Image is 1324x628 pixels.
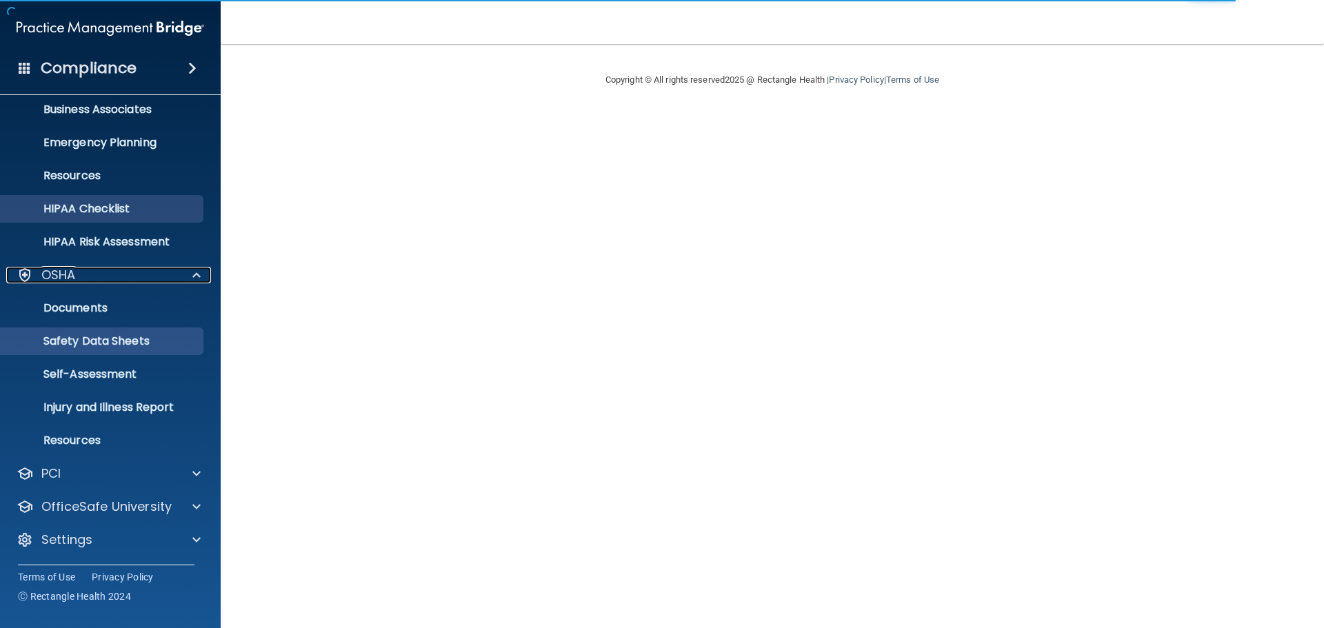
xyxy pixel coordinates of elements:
p: Settings [41,531,92,548]
a: Privacy Policy [92,570,154,584]
p: OSHA [41,267,76,283]
p: OfficeSafe University [41,498,172,515]
p: PCI [41,465,61,482]
p: Safety Data Sheets [9,334,197,348]
p: Self-Assessment [9,367,197,381]
p: Resources [9,434,197,447]
a: Settings [17,531,201,548]
img: PMB logo [17,14,204,42]
p: Emergency Planning [9,136,197,150]
p: Business Associates [9,103,197,117]
a: PCI [17,465,201,482]
h4: Compliance [41,59,137,78]
p: Injury and Illness Report [9,401,197,414]
a: OSHA [17,267,201,283]
a: Terms of Use [886,74,939,85]
p: Resources [9,169,197,183]
a: OfficeSafe University [17,498,201,515]
span: Ⓒ Rectangle Health 2024 [18,589,131,603]
p: HIPAA Checklist [9,202,197,216]
a: Terms of Use [18,570,75,584]
a: Privacy Policy [829,74,883,85]
p: Documents [9,301,197,315]
div: Copyright © All rights reserved 2025 @ Rectangle Health | | [521,58,1024,102]
p: HIPAA Risk Assessment [9,235,197,249]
